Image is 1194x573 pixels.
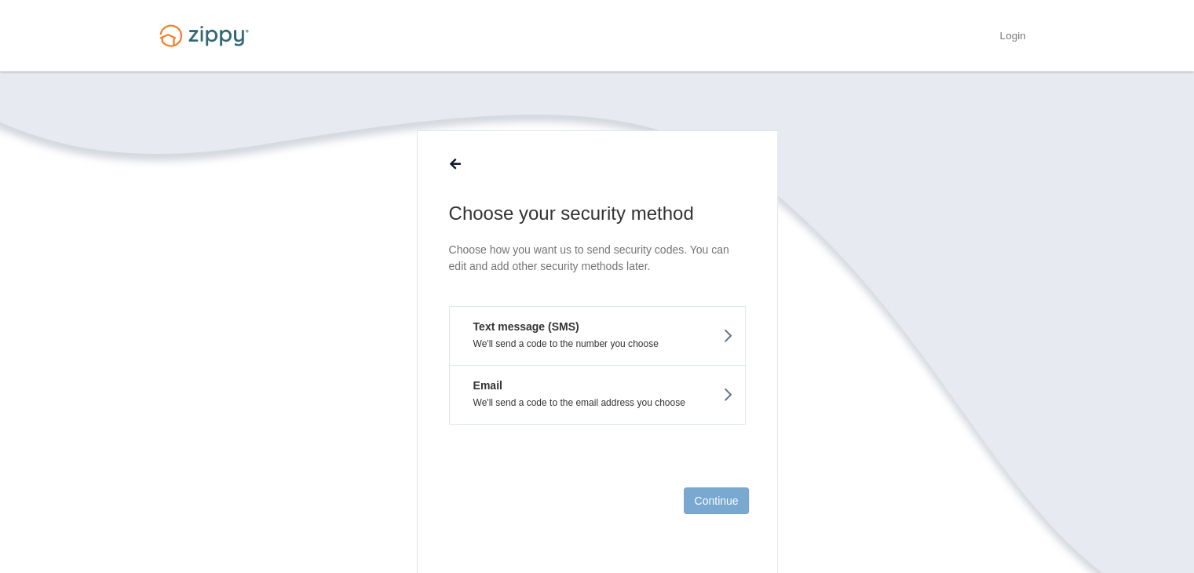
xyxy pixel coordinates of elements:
button: Text message (SMS)We'll send a code to the number you choose [449,306,746,365]
h1: Choose your security method [449,201,746,226]
p: We'll send a code to the email address you choose [462,397,733,408]
em: Text message (SMS) [462,319,579,334]
button: EmailWe'll send a code to the email address you choose [449,365,746,425]
a: Login [999,30,1025,46]
p: Choose how you want us to send security codes. You can edit and add other security methods later. [449,242,746,275]
img: Logo [150,17,258,54]
button: Continue [684,487,748,514]
p: We'll send a code to the number you choose [462,338,733,349]
em: Email [462,378,502,393]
